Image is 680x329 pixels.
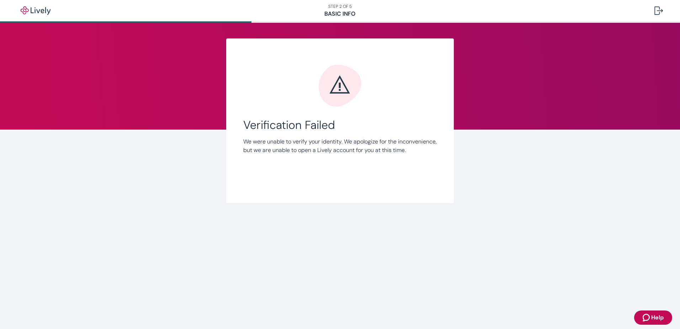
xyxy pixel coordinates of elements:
span: Help [651,313,664,322]
img: Lively [16,6,55,15]
button: Log out [649,2,669,19]
span: Verification Failed [243,118,437,132]
svg: Error icon [319,64,361,107]
svg: Zendesk support icon [643,313,651,322]
button: Zendesk support iconHelp [634,310,672,325]
p: We were unable to verify your identity. We apologize for the inconvenience, but we are unable to ... [243,137,437,155]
